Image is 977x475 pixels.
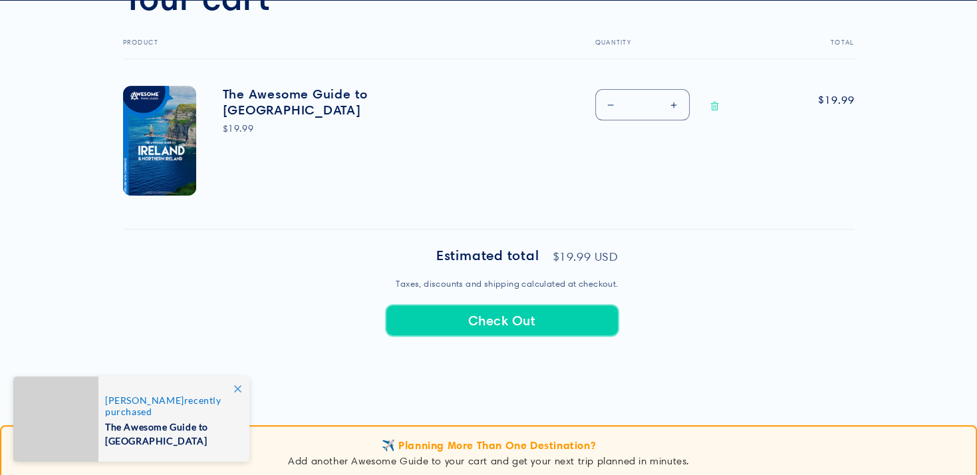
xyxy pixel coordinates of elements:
[223,86,422,118] a: The Awesome Guide to [GEOGRAPHIC_DATA]
[626,89,659,120] input: Quantity for The Awesome Guide to Ireland
[436,249,539,263] h2: Estimated total
[562,39,773,59] th: Quantity
[773,39,855,59] th: Total
[386,343,619,379] iframe: PayPal-paypal
[703,89,726,123] a: Remove The Awesome Guide to Ireland
[386,305,619,336] button: Check Out
[223,122,422,136] div: $19.99
[123,39,562,59] th: Product
[800,92,855,108] span: $19.99
[105,395,184,406] span: [PERSON_NAME]
[105,395,235,417] span: recently purchased
[386,277,619,291] small: Taxes, discounts and shipping calculated at checkout.
[382,438,595,452] span: ✈️ Planning More Than One Destination?
[105,417,235,448] span: The Awesome Guide to [GEOGRAPHIC_DATA]
[553,251,619,263] p: $19.99 USD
